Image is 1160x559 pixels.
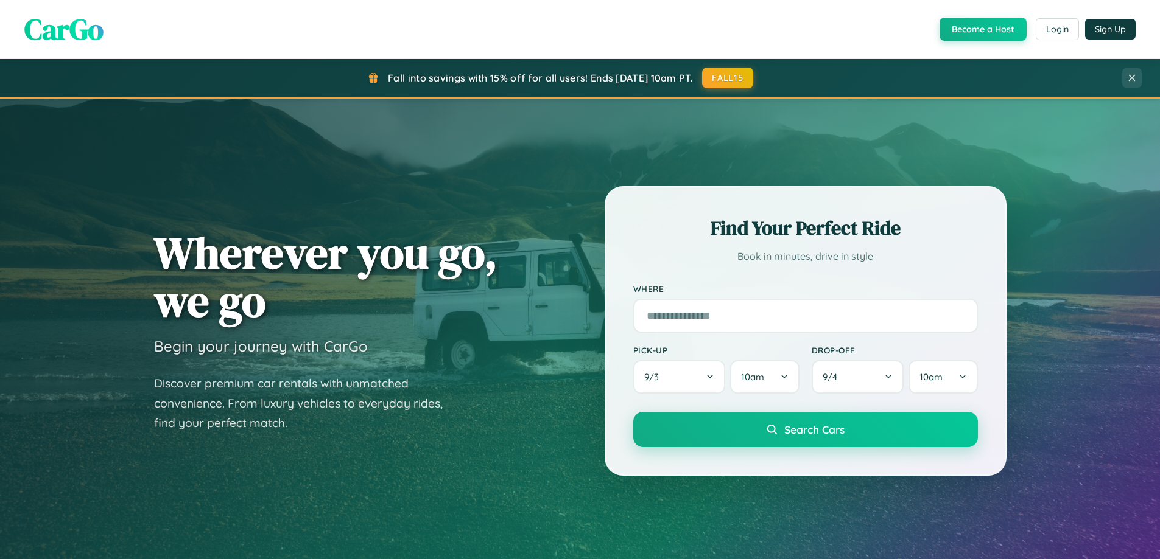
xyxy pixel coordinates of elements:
[24,9,104,49] span: CarGo
[730,360,799,394] button: 10am
[919,371,943,383] span: 10am
[1036,18,1079,40] button: Login
[633,215,978,241] h2: Find Your Perfect Ride
[823,371,843,383] span: 9 / 4
[633,345,800,355] label: Pick-up
[154,337,368,355] h3: Begin your journey with CarGo
[633,283,978,294] label: Where
[909,360,977,394] button: 10am
[388,72,693,84] span: Fall into savings with 15% off for all users! Ends [DATE] 10am PT.
[633,248,978,265] p: Book in minutes, drive in style
[741,371,764,383] span: 10am
[633,360,726,394] button: 9/3
[784,423,845,436] span: Search Cars
[940,18,1027,41] button: Become a Host
[154,229,497,325] h1: Wherever you go, we go
[1085,19,1136,40] button: Sign Up
[812,360,904,394] button: 9/4
[812,345,978,355] label: Drop-off
[633,412,978,447] button: Search Cars
[702,68,753,88] button: FALL15
[644,371,665,383] span: 9 / 3
[154,373,459,433] p: Discover premium car rentals with unmatched convenience. From luxury vehicles to everyday rides, ...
